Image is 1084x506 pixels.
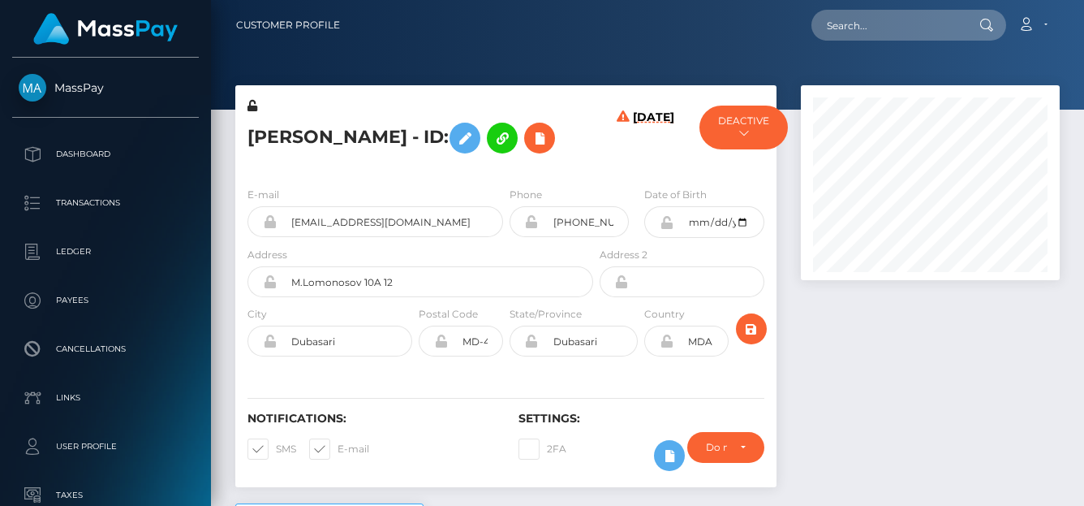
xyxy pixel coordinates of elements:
p: Payees [19,288,192,313]
p: User Profile [19,435,192,459]
a: Links [12,378,199,418]
a: Customer Profile [236,8,340,42]
label: Date of Birth [644,188,707,202]
input: Search... [811,10,964,41]
label: Phone [510,188,542,202]
label: City [247,307,267,322]
button: Do not require [687,432,764,463]
p: Ledger [19,240,192,264]
a: Dashboard [12,134,199,175]
p: Transactions [19,191,192,215]
p: Cancellations [19,337,192,361]
label: SMS [247,439,296,460]
img: MassPay Logo [33,13,178,45]
label: State/Province [510,307,582,322]
a: Ledger [12,231,199,272]
span: MassPay [12,80,199,95]
h6: Notifications: [247,412,494,426]
a: User Profile [12,426,199,467]
div: Do not require [706,441,727,454]
label: E-mail [247,188,279,202]
h6: [DATE] [633,110,674,167]
a: Transactions [12,183,199,223]
label: Address [247,248,287,262]
p: Links [19,386,192,410]
label: Postal Code [419,307,478,322]
p: Dashboard [19,142,192,167]
label: Country [644,307,685,322]
h5: [PERSON_NAME] - ID: [247,115,584,162]
label: E-mail [309,439,369,460]
label: 2FA [518,439,566,460]
a: Payees [12,280,199,321]
button: DEACTIVE [699,106,788,149]
h6: Settings: [518,412,765,426]
a: Cancellations [12,329,199,370]
label: Address 2 [600,248,647,262]
img: MassPay [19,74,46,102]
